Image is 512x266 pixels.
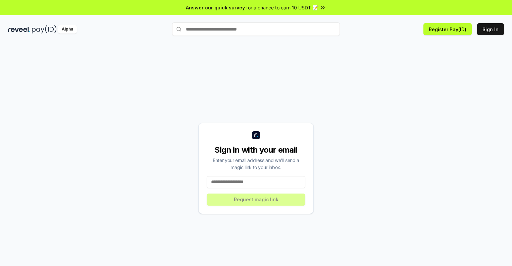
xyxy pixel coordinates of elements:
span: Answer our quick survey [186,4,245,11]
div: Sign in with your email [207,145,305,155]
img: reveel_dark [8,25,31,34]
div: Alpha [58,25,77,34]
span: for a chance to earn 10 USDT 📝 [246,4,318,11]
button: Register Pay(ID) [423,23,472,35]
img: pay_id [32,25,57,34]
img: logo_small [252,131,260,139]
div: Enter your email address and we’ll send a magic link to your inbox. [207,157,305,171]
button: Sign In [477,23,504,35]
